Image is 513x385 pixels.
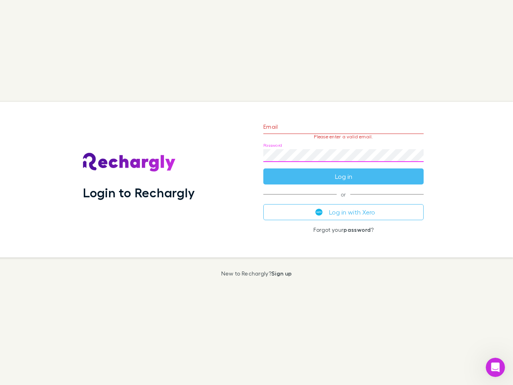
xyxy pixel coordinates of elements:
[263,134,424,140] p: Please enter a valid email.
[83,185,195,200] h1: Login to Rechargly
[486,358,505,377] iframe: Intercom live chat
[315,209,323,216] img: Xero's logo
[83,153,176,172] img: Rechargly's Logo
[343,226,371,233] a: password
[263,142,282,148] label: Password
[221,270,292,277] p: New to Rechargly?
[263,227,424,233] p: Forgot your ?
[271,270,292,277] a: Sign up
[263,168,424,184] button: Log in
[263,204,424,220] button: Log in with Xero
